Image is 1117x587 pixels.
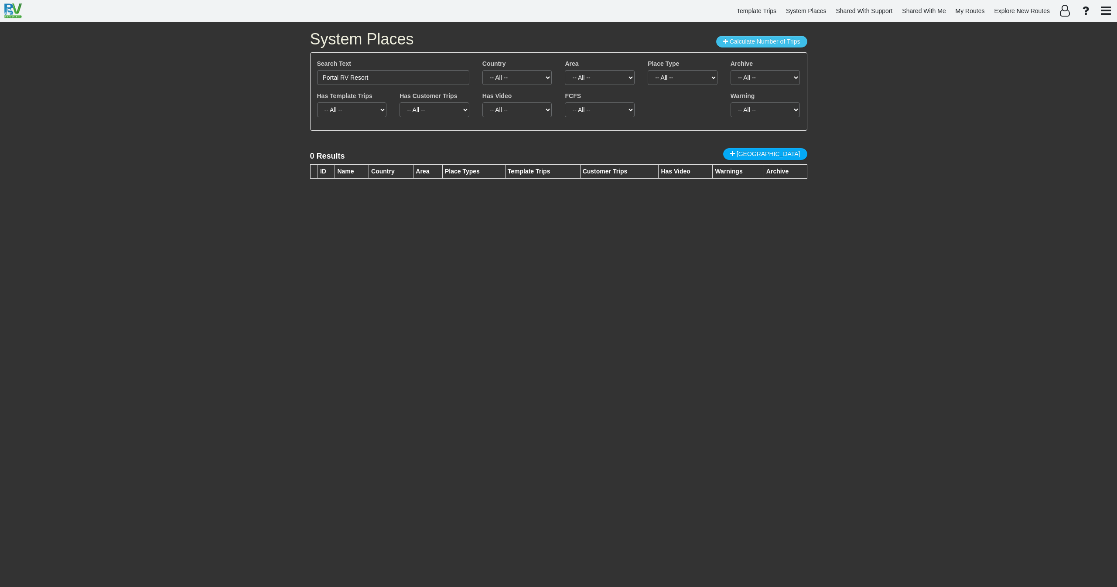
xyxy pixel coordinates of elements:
[318,164,335,178] th: ID
[317,59,351,68] label: Search Text
[764,164,807,178] th: Archive
[782,3,830,20] a: System Places
[565,92,581,100] label: FCFS
[580,164,659,178] th: Customer Trips
[990,3,1054,20] a: Explore New Routes
[730,38,800,45] span: Calculate Number of Trips
[898,3,950,20] a: Shared With Me
[482,59,506,68] label: Country
[4,3,22,18] img: RvPlanetLogo.png
[733,3,780,20] a: Template Trips
[731,92,755,100] label: Warning
[902,7,946,14] span: Shared With Me
[413,164,443,178] th: Area
[737,150,800,157] span: [GEOGRAPHIC_DATA]
[482,92,512,100] label: Has Video
[956,7,985,14] span: My Routes
[335,164,369,178] th: Name
[317,92,372,100] label: Has Template Trips
[723,148,807,160] a: [GEOGRAPHIC_DATA]
[952,3,989,20] a: My Routes
[310,30,414,48] span: System Places
[786,7,827,14] span: System Places
[716,36,807,48] button: Calculate Number of Trips
[400,92,457,100] label: Has Customer Trips
[565,59,578,68] label: Area
[659,164,713,178] th: Has Video
[836,7,892,14] span: Shared With Support
[442,164,505,178] th: Place Types
[994,7,1050,14] span: Explore New Routes
[713,164,764,178] th: Warnings
[648,59,679,68] label: Place Type
[505,164,580,178] th: Template Trips
[369,164,413,178] th: Country
[310,152,345,160] lable: 0 Results
[737,7,776,14] span: Template Trips
[731,59,753,68] label: Archive
[832,3,896,20] a: Shared With Support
